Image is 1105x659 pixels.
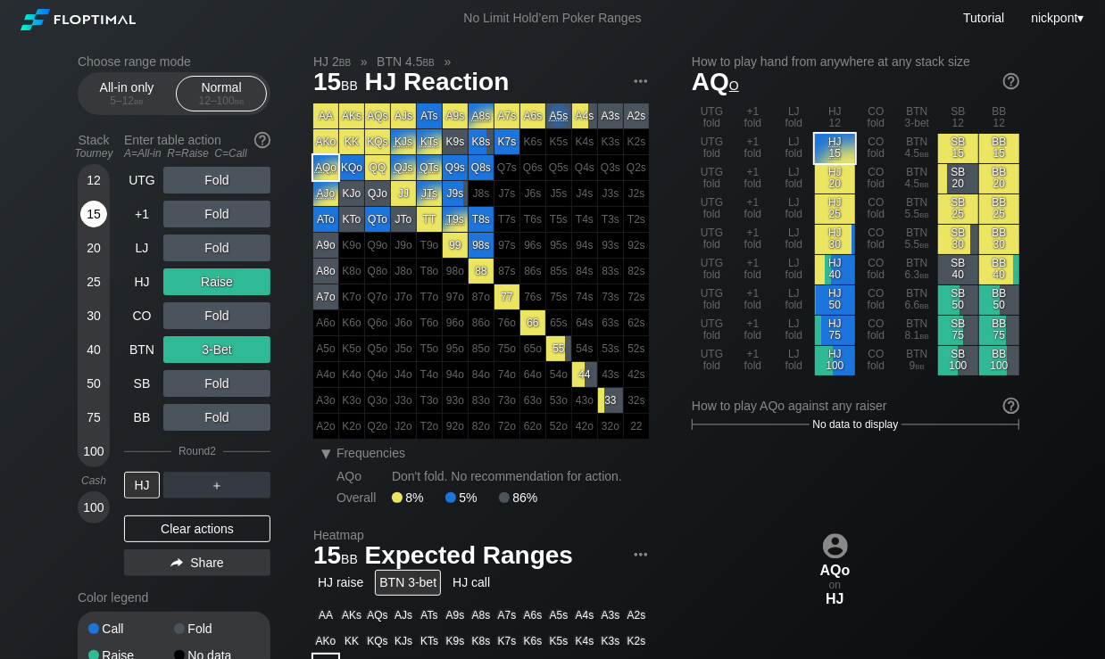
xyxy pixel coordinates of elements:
div: KK [339,129,364,154]
div: 100% fold in prior round [443,336,468,361]
div: 100% fold in prior round [520,155,545,180]
div: +1 fold [733,346,773,375]
div: Call [88,622,174,635]
div: 100% fold in prior round [417,233,442,258]
div: 25 [80,268,107,295]
div: 100% fold in prior round [624,388,649,413]
div: A7o [313,284,338,309]
div: 100% fold in prior round [365,310,390,335]
div: 100% fold in prior round [469,284,494,309]
div: QJo [365,181,390,206]
div: BTN 6.6 [897,285,937,315]
span: bb [920,299,930,311]
div: 100% fold in prior round [598,336,623,361]
div: BB 15 [979,134,1019,163]
div: UTG fold [692,134,732,163]
div: 100% fold in prior round [494,207,519,232]
span: bb [134,95,144,107]
div: BB 25 [979,194,1019,224]
div: +1 fold [733,285,773,315]
div: KJo [339,181,364,206]
span: bb [920,268,930,281]
div: Don't fold. No recommendation for action. [417,129,442,154]
div: Don't fold. No recommendation for action. [391,155,416,180]
div: SB 12 [938,103,978,133]
div: A8o [313,259,338,284]
div: BTN 5.5 [897,194,937,224]
div: 100% fold in prior round [598,207,623,232]
div: CO fold [856,103,896,133]
div: K8s [469,129,494,154]
div: UTG fold [692,255,732,284]
div: Enter table action [124,126,270,167]
div: 100% fold in prior round [624,362,649,387]
span: bb [920,147,930,160]
div: 100% fold in prior round [469,181,494,206]
div: BTN 9 [897,346,937,375]
div: 30 [80,302,107,329]
div: UTG fold [692,164,732,194]
div: A=All-in R=Raise C=Call [124,147,270,160]
span: bb [235,95,245,107]
div: 100% fold in prior round [391,336,416,361]
div: 100% fold in prior round [443,284,468,309]
div: SB 50 [938,285,978,315]
div: CO [124,302,160,329]
div: 100% fold in prior round [313,362,338,387]
div: HJ 40 [815,255,855,284]
div: Tourney [71,147,117,160]
div: BTN 5.5 [897,225,937,254]
div: 100% fold in prior round [417,336,442,361]
div: 100% fold in prior round [494,233,519,258]
div: 75 [80,404,107,431]
div: 100% fold in prior round [443,259,468,284]
div: LJ [124,235,160,261]
div: BB 20 [979,164,1019,194]
div: Normal [180,77,262,111]
div: SB 30 [938,225,978,254]
div: 100% fold in prior round [391,362,416,387]
div: 100% fold in prior round [624,233,649,258]
span: bb [920,238,930,251]
div: 100% fold in prior round [391,284,416,309]
span: bb [920,208,930,220]
div: UTG fold [692,285,732,315]
img: help.32db89a4.svg [253,130,272,150]
div: CO fold [856,225,896,254]
div: 100% fold in prior round [417,310,442,335]
div: 100% fold in prior round [520,207,545,232]
div: 100% fold in prior round [598,129,623,154]
div: A4s [572,103,597,128]
div: K7s [494,129,519,154]
div: A9o [313,233,338,258]
div: HJ 100 [815,346,855,375]
div: HJ [124,268,160,295]
div: 100% fold in prior round [520,284,545,309]
div: 100% fold in prior round [339,259,364,284]
div: KTo [339,207,364,232]
div: A7s [494,103,519,128]
div: 55 [546,336,571,361]
div: BTN 3-bet [897,103,937,133]
span: 15 [311,69,361,98]
div: HJ 12 [815,103,855,133]
span: » [351,54,377,69]
div: LJ fold [774,164,814,194]
div: 100% fold in prior round [520,181,545,206]
div: Don't fold. No recommendation for action. [469,103,494,128]
div: 100% fold in prior round [520,336,545,361]
div: 100% fold in prior round [572,388,597,413]
div: 100% fold in prior round [546,181,571,206]
div: CO fold [856,134,896,163]
div: 100% fold in prior round [598,233,623,258]
div: How to play AQo against any raiser [692,399,1019,413]
div: 100% fold in prior round [572,310,597,335]
div: SB 100 [938,346,978,375]
div: CO fold [856,255,896,284]
div: BB 30 [979,225,1019,254]
div: 100% fold in prior round [598,181,623,206]
div: 88 [469,259,494,284]
span: bb [920,177,930,190]
div: BTN 8.1 [897,316,937,345]
div: HJ 20 [815,164,855,194]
